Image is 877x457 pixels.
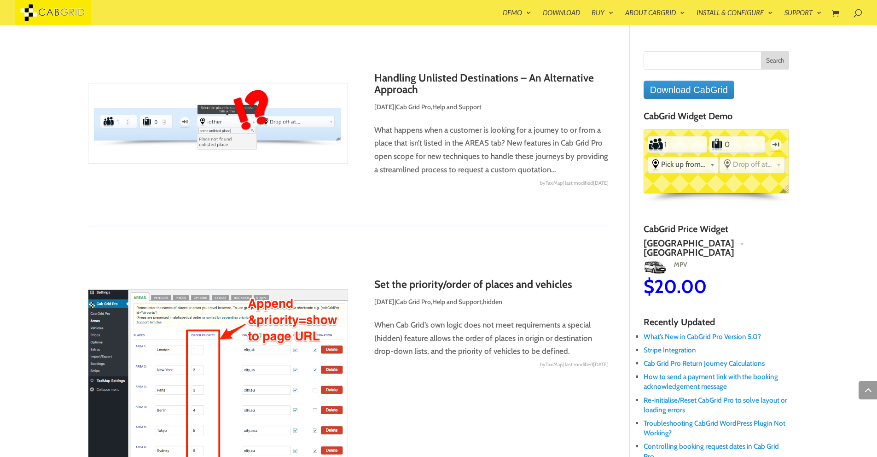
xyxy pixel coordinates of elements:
img: Chauffeur [786,250,817,265]
p: When Cab Grid’s own logic does not meet requirements a special (hidden) feature allows the order ... [88,318,609,358]
a: How to send a payment link with the booking acknowledgement message [644,372,778,391]
iframe: chat widget [820,399,877,443]
span: Pick up from... [661,160,706,169]
a: Buy [592,9,614,25]
a: What’s New in CabGrid Pro Version 5.0? [644,332,761,341]
h4: Recently Updated [644,317,790,332]
div: by | last modified [88,176,609,190]
a: Re-initialise/Reset CabGrid Pro to solve layout or loading errors [644,396,787,414]
a: Support [784,9,822,25]
h4: CabGrid Price Widget [644,224,790,239]
p: | , [88,100,609,121]
a: Demo [503,9,531,25]
a: Handling Unlisted Destinations – An Alternative Approach [374,71,594,96]
h4: CabGrid Widget Demo [644,111,790,126]
img: MPV [640,259,664,274]
span: [DATE] [374,298,395,306]
label: Number of Suitcases [710,137,724,152]
span: $ [640,275,651,298]
a: Help and Support [432,298,482,306]
p: What happens when a customer is looking for a journey to or from a place that isn’t listed in the... [88,123,609,177]
span: [DATE] [593,180,609,186]
img: Handling Unlisted Destinations – An Alternative Approach [88,83,348,164]
a: Download [543,9,580,25]
a: About CabGrid [625,9,685,25]
input: Number of Passengers [663,137,692,152]
a: Troubleshooting CabGrid WordPress Plugin Not Working? [644,419,785,437]
div: Select the place the destination address is within [720,157,785,172]
span: MPV [665,260,684,269]
a: Download CabGrid [644,81,734,99]
a: Help and Support [432,103,482,111]
a: hidden [483,298,502,306]
a: Install & Configure [697,9,773,25]
a: CabGrid Taxi Plugin [15,6,91,16]
a: Cab Grid Pro [396,298,431,306]
span: TaxiMap [546,358,563,371]
span: [DATE] [593,361,609,368]
a: Stripe Integration [644,346,696,354]
a: [GEOGRAPHIC_DATA] → [GEOGRAPHIC_DATA]MPVMPV$20.00 [640,239,786,296]
p: | , , [88,295,609,316]
input: Search [761,51,790,70]
label: One-way [767,134,784,155]
span: [DATE] [374,103,395,111]
span: English [777,183,796,202]
a: Cab Grid Pro Return Journey Calculations [644,359,765,368]
div: by | last modified [88,358,609,371]
label: Number of Passengers [649,137,663,152]
div: Select the place the starting address falls within [648,157,718,172]
span: TaxiMap [546,176,563,190]
h2: [GEOGRAPHIC_DATA] → [GEOGRAPHIC_DATA] [640,239,786,257]
input: Number of Suitcases [724,137,751,152]
span: 20.00 [651,275,703,298]
a: Set the priority/order of places and vehicles [374,278,572,291]
span: Drop off at... [733,160,773,169]
a: Cab Grid Pro [396,103,431,111]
